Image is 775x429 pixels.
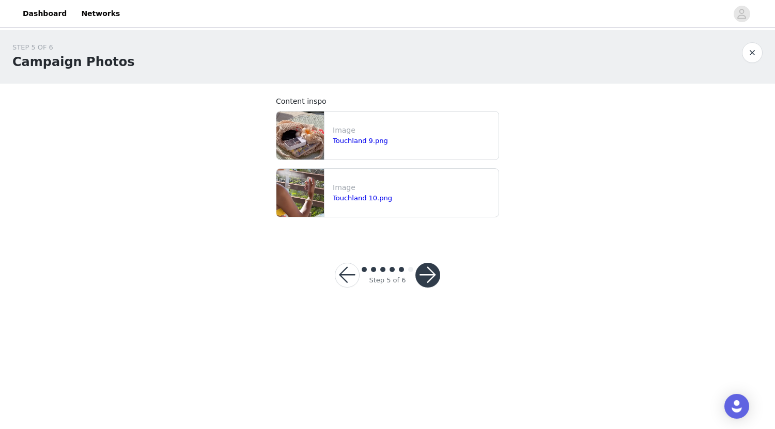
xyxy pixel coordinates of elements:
[724,394,749,419] div: Open Intercom Messenger
[276,112,324,160] img: file
[276,96,499,107] h4: Content inspo
[12,42,134,53] div: STEP 5 OF 6
[333,182,494,193] p: Image
[333,125,494,136] p: Image
[369,275,406,285] div: Step 5 of 6
[75,2,126,25] a: Networks
[333,194,392,202] a: Touchland 10.png
[276,169,324,217] img: file
[17,2,73,25] a: Dashboard
[737,6,747,22] div: avatar
[12,53,134,71] h1: Campaign Photos
[333,137,388,145] a: Touchland 9.png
